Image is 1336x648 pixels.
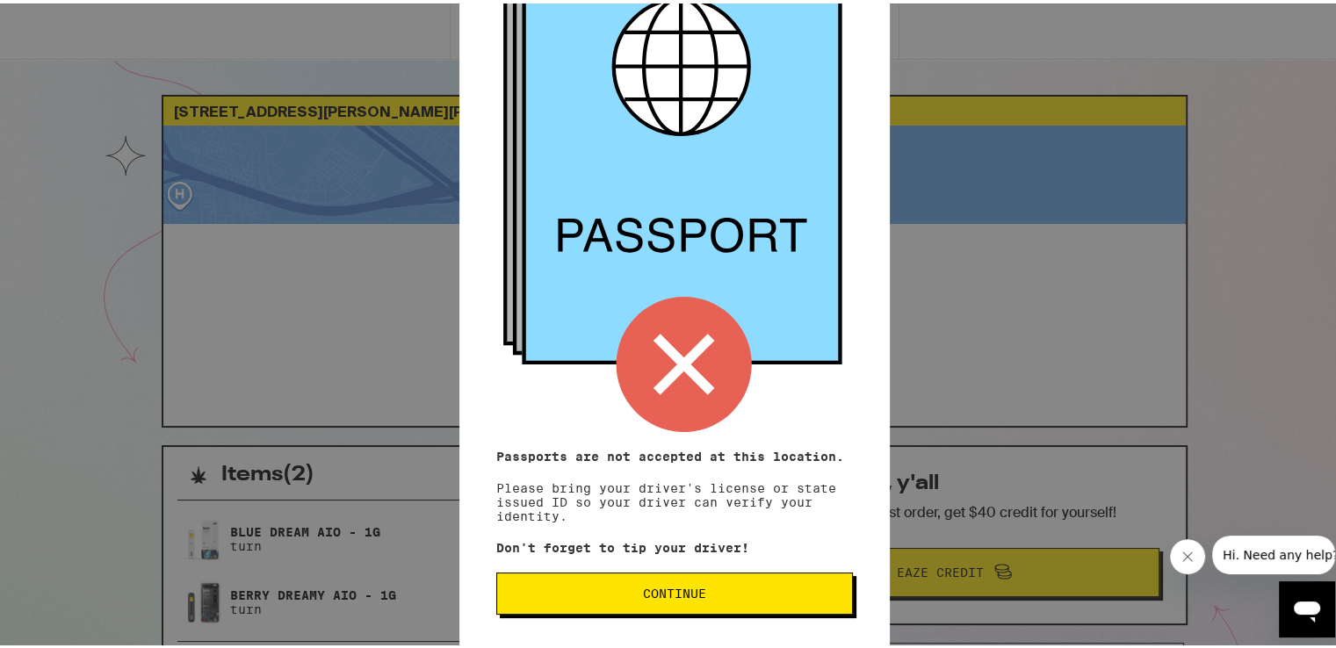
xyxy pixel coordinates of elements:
iframe: Close message [1170,536,1205,571]
p: Don't forget to tip your driver! [496,537,853,551]
button: Continue [496,569,853,611]
iframe: Message from company [1212,532,1335,571]
p: Please bring your driver's license or state issued ID so your driver can verify your identity. [496,446,853,520]
span: Continue [643,584,706,596]
iframe: Button to launch messaging window [1279,578,1335,634]
p: Passports are not accepted at this location. [496,446,853,460]
span: Hi. Need any help? [11,12,126,26]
